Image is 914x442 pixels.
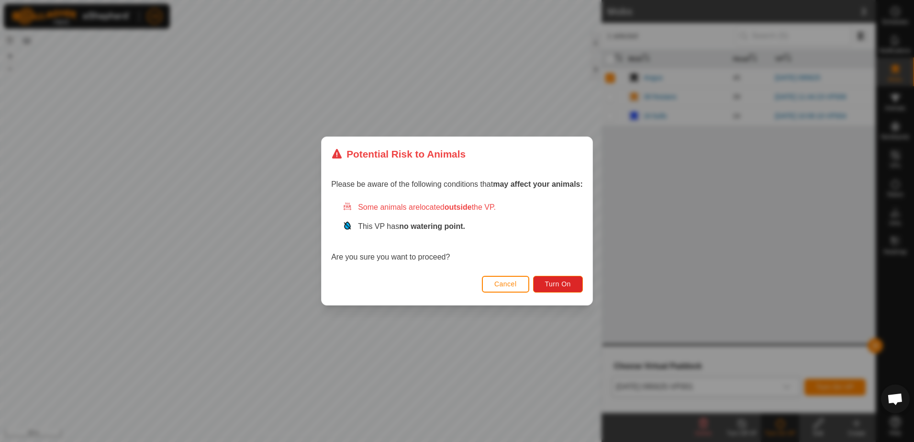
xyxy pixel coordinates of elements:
[545,280,571,288] span: Turn On
[420,203,496,211] span: located the VP.
[343,202,583,213] div: Some animals are
[358,222,465,230] span: This VP has
[331,202,583,263] div: Are you sure you want to proceed?
[482,276,529,293] button: Cancel
[331,147,466,161] div: Potential Risk to Animals
[445,203,472,211] strong: outside
[399,222,465,230] strong: no watering point.
[331,180,583,188] span: Please be aware of the following conditions that
[881,385,910,413] div: Open chat
[494,280,517,288] span: Cancel
[493,180,583,188] strong: may affect your animals:
[533,276,583,293] button: Turn On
